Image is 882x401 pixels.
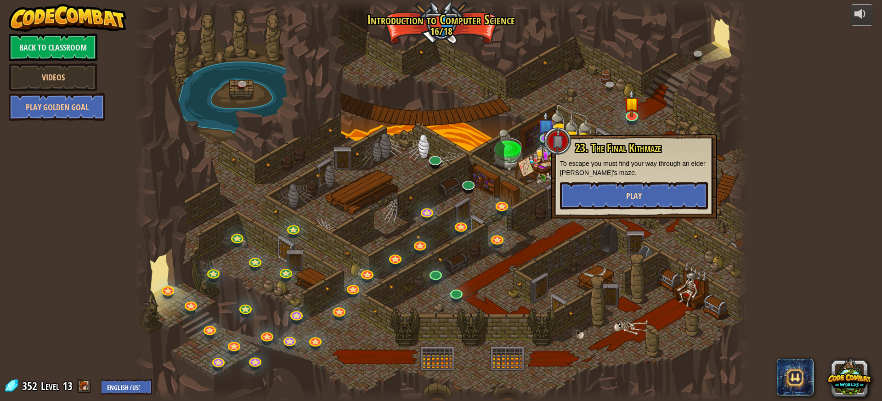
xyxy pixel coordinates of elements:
p: To escape you must find your way through an elder [PERSON_NAME]'s maze. [560,159,708,177]
span: 23. The Final Kithmaze [575,140,661,156]
img: CodeCombat - Learn how to code by playing a game [9,4,126,32]
span: 352 [22,378,40,393]
span: 13 [62,378,73,393]
span: Play [626,190,642,202]
a: Videos [9,63,97,91]
img: level-banner-started.png [624,89,640,117]
span: Level [41,378,59,394]
button: Play [560,182,708,209]
a: Back to Classroom [9,34,97,61]
button: Adjust volume [850,4,873,26]
img: level-banner-unstarted-subscriber.png [538,111,554,139]
a: Play Golden Goal [9,93,105,121]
